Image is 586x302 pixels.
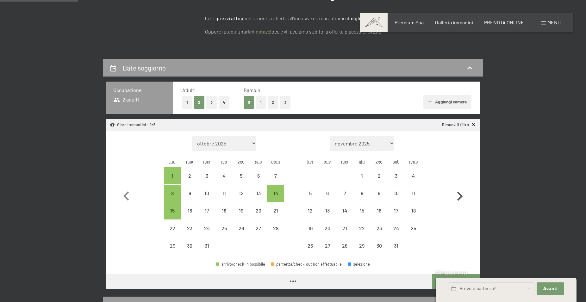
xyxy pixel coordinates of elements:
div: 30 [182,243,197,259]
div: arrivo/check-in non effettuabile [267,202,284,219]
div: 2 [182,173,197,189]
a: richiesta [246,28,265,34]
div: arrivo/check-in non effettuabile [319,237,336,254]
div: Fri Jan 23 2026 [371,220,388,237]
div: Fri Jan 09 2026 [371,185,388,202]
div: arrivo/check-in non effettuabile [198,202,215,219]
h2: Date soggiorno [123,64,166,72]
div: Thu Dec 18 2025 [215,202,233,219]
div: Fri Jan 30 2026 [371,237,388,254]
div: Fri Dec 19 2025 [233,202,250,219]
div: Mon Jan 26 2026 [302,237,319,254]
div: 23 [182,226,197,242]
div: arrivo/check-in non effettuabile [353,237,371,254]
div: arrivo/check-in non effettuabile [215,202,233,219]
div: 26 [233,226,249,242]
div: Sun Jan 04 2026 [405,167,422,184]
div: Thu Dec 25 2025 [215,220,233,237]
abbr: domenica [409,159,418,164]
abbr: venerdì [376,159,383,164]
div: 5 [233,173,249,189]
div: arrivo/check-in non effettuabile [353,202,371,219]
div: arrivo/check-in non effettuabile [233,220,250,237]
div: arrivo/check-in non effettuabile [302,202,319,219]
div: 31 [388,243,404,259]
div: arrivo/check-in non effettuabile [319,202,336,219]
div: 19 [302,226,318,242]
div: 26 [302,243,318,259]
div: Sat Dec 06 2025 [250,167,267,184]
div: 25 [216,226,232,242]
div: Mon Dec 01 2025 [164,167,181,184]
div: 11 [406,191,421,206]
abbr: martedì [324,159,331,164]
div: arrivo/check-in non effettuabile [164,220,181,237]
div: Mon Dec 08 2025 [164,185,181,202]
button: Vai a «Camera» [432,274,480,289]
button: 2 [268,96,278,109]
div: 15 [354,208,370,224]
div: arrivo/check-in non effettuabile [353,220,371,237]
div: 3 [388,173,404,189]
div: Sat Jan 31 2026 [388,237,405,254]
div: Fri Jan 02 2026 [371,167,388,184]
div: arrivo/check-in non effettuabile [198,220,215,237]
div: 13 [320,208,335,224]
div: Tue Jan 27 2026 [319,237,336,254]
a: Galleria immagini [435,19,473,25]
div: arrivo/check-in non effettuabile [250,202,267,219]
div: 7 [268,173,284,189]
div: Wed Dec 24 2025 [198,220,215,237]
button: 0 [244,96,254,109]
div: 12 [233,191,249,206]
div: arrivo/check-in non effettuabile [371,220,388,237]
div: 20 [251,208,266,224]
div: 21 [337,226,352,242]
div: arrivo/check-in non effettuabile [405,220,422,237]
div: arrivo/check-in non effettuabile [405,185,422,202]
div: Sat Jan 17 2026 [388,202,405,219]
div: arrivo/check-in non effettuabile [405,167,422,184]
div: arrivo/check-in possibile [164,202,181,219]
div: Thu Jan 01 2026 [353,167,371,184]
div: arrivo/check-in non effettuabile [198,185,215,202]
abbr: martedì [186,159,194,164]
div: arrivo/check-in non effettuabile [371,202,388,219]
div: Mon Dec 15 2025 [164,202,181,219]
div: Tue Dec 09 2025 [181,185,198,202]
div: Sat Dec 20 2025 [250,202,267,219]
span: Bambini [244,87,262,93]
button: Aggiungi camera [423,95,471,109]
div: 4 [216,173,232,189]
a: Premium Spa [395,19,424,25]
div: Thu Jan 15 2026 [353,202,371,219]
div: 28 [268,226,284,242]
div: 8 [354,191,370,206]
h3: Occupazione [113,87,165,94]
div: arrivo/check-in non effettuabile [353,185,371,202]
div: Wed Jan 07 2026 [336,185,353,202]
span: 2 adulti [113,96,139,103]
div: Tue Jan 20 2026 [319,220,336,237]
div: arrivo/check-in non effettuabile [198,167,215,184]
div: 9 [182,191,197,206]
div: 5 [302,191,318,206]
div: 29 [354,243,370,259]
div: 22 [165,226,180,242]
div: Sun Jan 18 2026 [405,202,422,219]
strong: prezzi al top [217,15,243,21]
div: Giorni romantici - 4=3 [110,122,156,128]
div: arrivo/check-in non effettuabile [336,237,353,254]
div: arrivo/check-in non effettuabile [388,220,405,237]
div: arrivo/check-in possibile [164,185,181,202]
div: 16 [371,208,387,224]
div: arrivo/check-in non effettuabile [353,167,371,184]
div: 6 [251,173,266,189]
div: Wed Dec 10 2025 [198,185,215,202]
div: 25 [406,226,421,242]
div: Tue Dec 30 2025 [181,237,198,254]
div: Thu Jan 22 2026 [353,220,371,237]
div: arrivo/check-in non effettuabile [250,185,267,202]
div: arrivo/check-in non effettuabile [388,202,405,219]
div: Mon Dec 29 2025 [164,237,181,254]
